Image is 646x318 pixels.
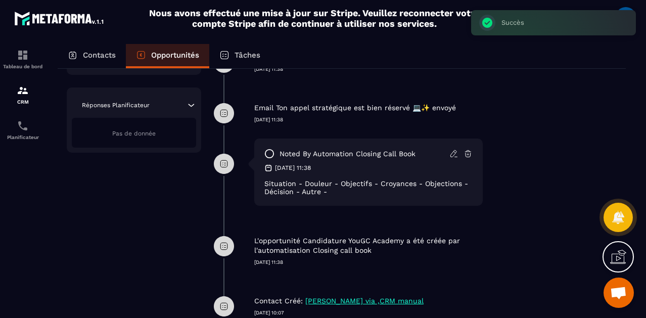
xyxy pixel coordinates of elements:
p: Email Ton appel stratégique est bien réservé 💻✨ envoyé [254,103,456,113]
p: [DATE] 11:38 [254,259,483,266]
h2: Nous avons effectué une mise à jour sur Stripe. Veuillez reconnecter votre compte Stripe afin de ... [149,8,480,29]
p: Contacts [83,51,116,60]
p: L'opportunité Candidature YouGC Academy a été créée par l'automatisation Closing call book [254,236,480,255]
p: [DATE] 10:07 [254,309,483,316]
img: formation [17,49,29,61]
a: formationformationTableau de bord [3,41,43,77]
div: Situation - Douleur - Objectifs - Croyances - Objections - Décision - Autre - [264,179,473,196]
p: Tableau de bord [3,64,43,69]
a: Ouvrir le chat [604,278,634,308]
a: Opportunités [126,44,209,68]
span: Pas de donnée [112,130,156,137]
a: formationformationCRM [3,77,43,112]
p: Opportunités [151,51,199,60]
p: Tâches [235,51,260,60]
p: [DATE] 11:38 [254,116,483,123]
p: CRM [3,99,43,105]
p: [PERSON_NAME] via ,CRM manual [305,296,424,306]
img: formation [17,84,29,97]
a: Contacts [58,44,126,68]
p: Contact Créé: [254,296,303,306]
img: scheduler [17,120,29,132]
a: Tâches [209,44,270,68]
p: Planificateur [3,134,43,140]
a: schedulerschedulerPlanificateur [3,112,43,148]
p: [DATE] 11:38 [275,164,311,172]
p: Noted by automation Closing call book [280,149,416,159]
p: Réponses Planificateur [82,101,150,109]
p: [DATE] 11:38 [254,66,483,73]
img: logo [14,9,105,27]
